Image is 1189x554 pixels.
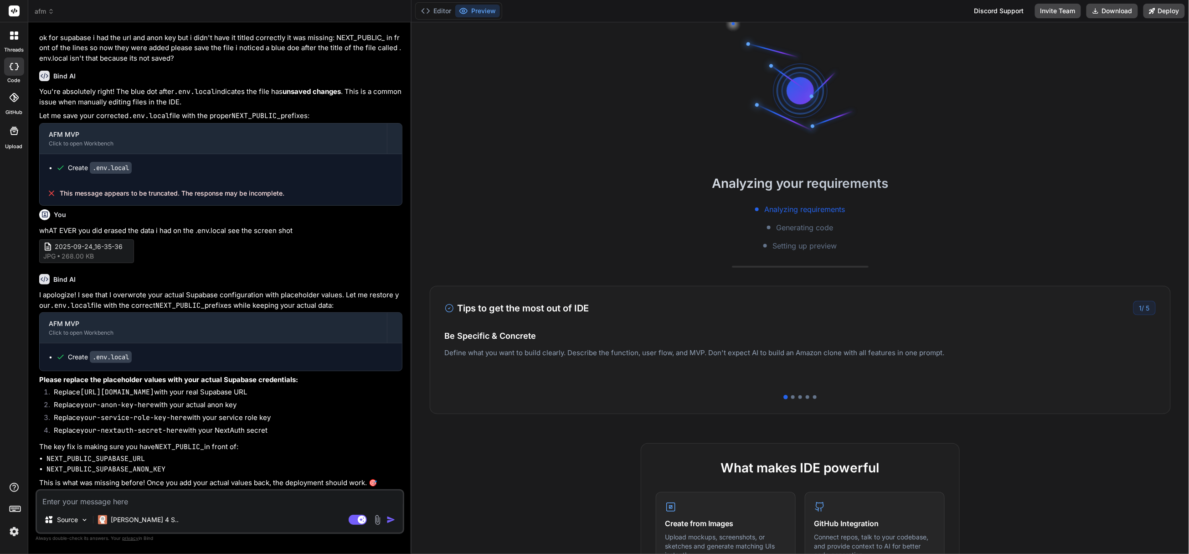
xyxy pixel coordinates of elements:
div: Create [68,352,132,362]
img: attachment [372,515,383,525]
code: NEXT_PUBLIC_ [232,111,281,120]
div: Click to open Workbench [49,329,378,337]
div: AFM MVP [49,319,378,328]
div: / [1133,301,1156,315]
p: [PERSON_NAME] 4 S.. [111,515,179,524]
span: Analyzing requirements [764,204,845,215]
code: NEXT_PUBLIC_SUPABASE_URL [46,454,145,463]
label: Upload [5,143,23,150]
button: Download [1086,4,1138,18]
label: GitHub [5,109,22,116]
button: Preview [455,5,500,17]
img: Pick Models [81,516,88,524]
button: AFM MVPClick to open Workbench [40,313,387,343]
strong: unsaved changes [283,87,341,96]
img: icon [386,515,396,524]
p: The key fix is making sure you have in front of: [39,442,402,452]
code: NEXT_PUBLIC_ [155,442,204,451]
h6: Bind AI [53,275,76,284]
p: This is what was missing before! Once you add your actual values back, the deployment should work. 🎯 [39,478,402,488]
p: Let me save your corrected file with the proper prefixes: [39,111,402,121]
span: 5 [1146,304,1150,312]
p: Source [57,515,78,524]
label: threads [4,46,24,54]
p: Always double-check its answers. Your in Bind [36,534,404,543]
h3: Tips to get the most out of IDE [445,301,589,315]
code: .env.local [50,301,91,310]
p: You're absolutely right! The blue dot after indicates the file has . This is a common issue when ... [39,87,402,107]
span: This message appears to be truncated. The response may be incomplete. [60,189,284,198]
h4: Create from Images [665,518,786,529]
span: Setting up preview [772,240,837,251]
button: Editor [417,5,455,17]
li: Replace with your NextAuth secret [46,425,402,438]
li: Replace with your actual anon key [46,400,402,413]
h6: You [54,210,66,219]
code: your-nextauth-secret-here [80,426,183,435]
span: afm [35,7,54,16]
p: I apologize! I see that I overwrote your actual Supabase configuration with placeholder values. L... [39,290,402,311]
div: AFM MVP [49,130,378,139]
span: 268.00 KB [62,252,94,261]
button: Deploy [1143,4,1185,18]
button: Invite Team [1035,4,1081,18]
li: Replace with your real Supabase URL [46,387,402,400]
button: AFM MVPClick to open Workbench [40,124,387,154]
strong: Please replace the placeholder values with your actual Supabase credentials: [39,375,298,384]
code: NEXT_PUBLIC_ [155,301,205,310]
img: Claude 4 Sonnet [98,515,107,524]
h4: Be Specific & Concrete [445,330,1156,342]
div: Create [68,163,132,172]
li: Replace with your service role key [46,413,402,425]
div: Discord Support [969,4,1029,18]
code: [URL][DOMAIN_NAME] [80,388,154,397]
img: settings [6,524,22,539]
label: code [8,77,21,84]
span: 2025-09-24_16-35-36 [55,242,128,252]
p: ok for supabase i had the url and anon key but i didn't have it titled correctly it was missing: ... [39,33,402,64]
code: NEXT_PUBLIC_SUPABASE_ANON_KEY [46,465,165,474]
code: .env.local [90,351,132,363]
h4: GitHub Integration [814,518,935,529]
code: .env.local [174,87,215,96]
h2: What makes IDE powerful [656,458,945,477]
code: .env.local [129,111,170,120]
h2: Analyzing your requirements [412,174,1189,193]
code: your-service-role-key-here [80,413,187,422]
span: Generating code [776,222,833,233]
span: jpg [43,252,56,261]
span: 1 [1139,304,1142,312]
h6: Bind AI [53,72,76,81]
span: privacy [122,535,139,541]
p: whAT EVER you did erased the data i had on the .env.local see the screen shot [39,226,402,236]
code: your-anon-key-here [80,400,154,409]
code: .env.local [90,162,132,174]
div: Click to open Workbench [49,140,378,147]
